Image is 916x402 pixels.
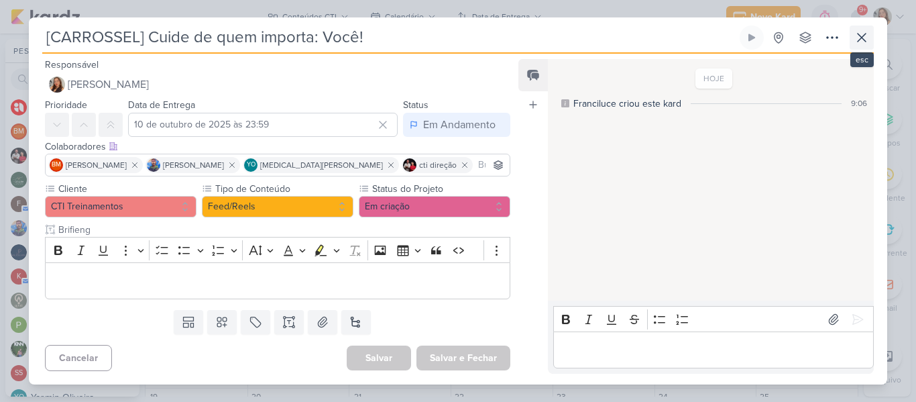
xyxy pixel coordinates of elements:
[45,262,510,299] div: Editor editing area: main
[128,113,398,137] input: Select a date
[214,182,353,196] label: Tipo de Conteúdo
[851,97,867,109] div: 9:06
[45,140,510,154] div: Colaboradores
[423,117,496,133] div: Em Andamento
[403,99,428,111] label: Status
[247,162,255,168] p: YO
[45,59,99,70] label: Responsável
[147,158,160,172] img: Guilherme Savio
[45,72,510,97] button: [PERSON_NAME]
[66,159,127,171] span: [PERSON_NAME]
[45,237,510,263] div: Editor toolbar
[244,158,257,172] div: Yasmin Oliveira
[50,158,63,172] div: Beth Monteiro
[45,345,112,371] button: Cancelar
[45,196,196,217] button: CTI Treinamentos
[42,26,737,50] input: Kard Sem Título
[56,223,510,237] input: Texto sem título
[359,196,510,217] button: Em criação
[371,182,510,196] label: Status do Projeto
[746,32,757,43] div: Ligar relógio
[553,306,874,332] div: Editor toolbar
[403,158,416,172] img: cti direção
[561,99,569,107] div: Este log é visível à todos no kard
[553,332,874,368] div: Editor editing area: main
[68,77,149,93] span: [PERSON_NAME]
[260,159,383,171] span: [MEDICAL_DATA][PERSON_NAME]
[850,52,874,67] div: esc
[128,99,195,111] label: Data de Entrega
[202,196,353,217] button: Feed/Reels
[45,99,87,111] label: Prioridade
[403,113,510,137] button: Em Andamento
[475,157,507,173] input: Buscar
[49,77,65,93] img: Franciluce Carvalho
[419,159,457,171] span: cti direção
[573,97,681,111] div: Franciluce criou este kard
[52,162,61,168] p: BM
[57,182,196,196] label: Cliente
[163,159,224,171] span: [PERSON_NAME]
